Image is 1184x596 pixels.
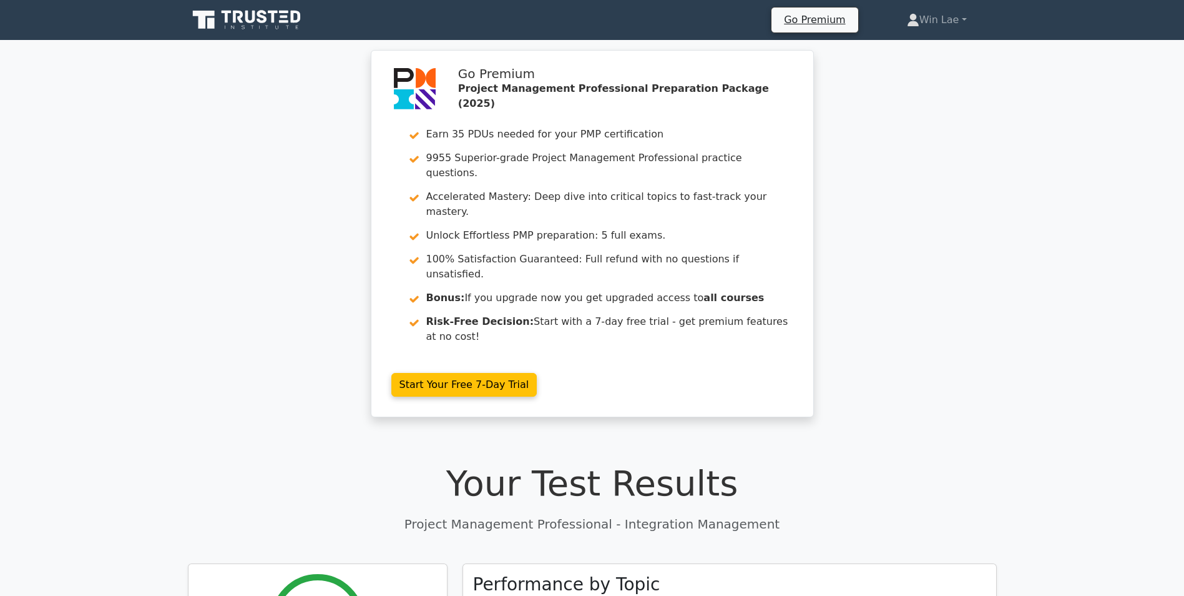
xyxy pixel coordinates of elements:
h1: Your Test Results [188,462,997,504]
a: Go Premium [776,11,853,28]
p: Project Management Professional - Integration Management [188,515,997,534]
a: Start Your Free 7-Day Trial [391,373,537,397]
a: Win Lae [877,7,997,32]
h3: Performance by Topic [473,574,660,595]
